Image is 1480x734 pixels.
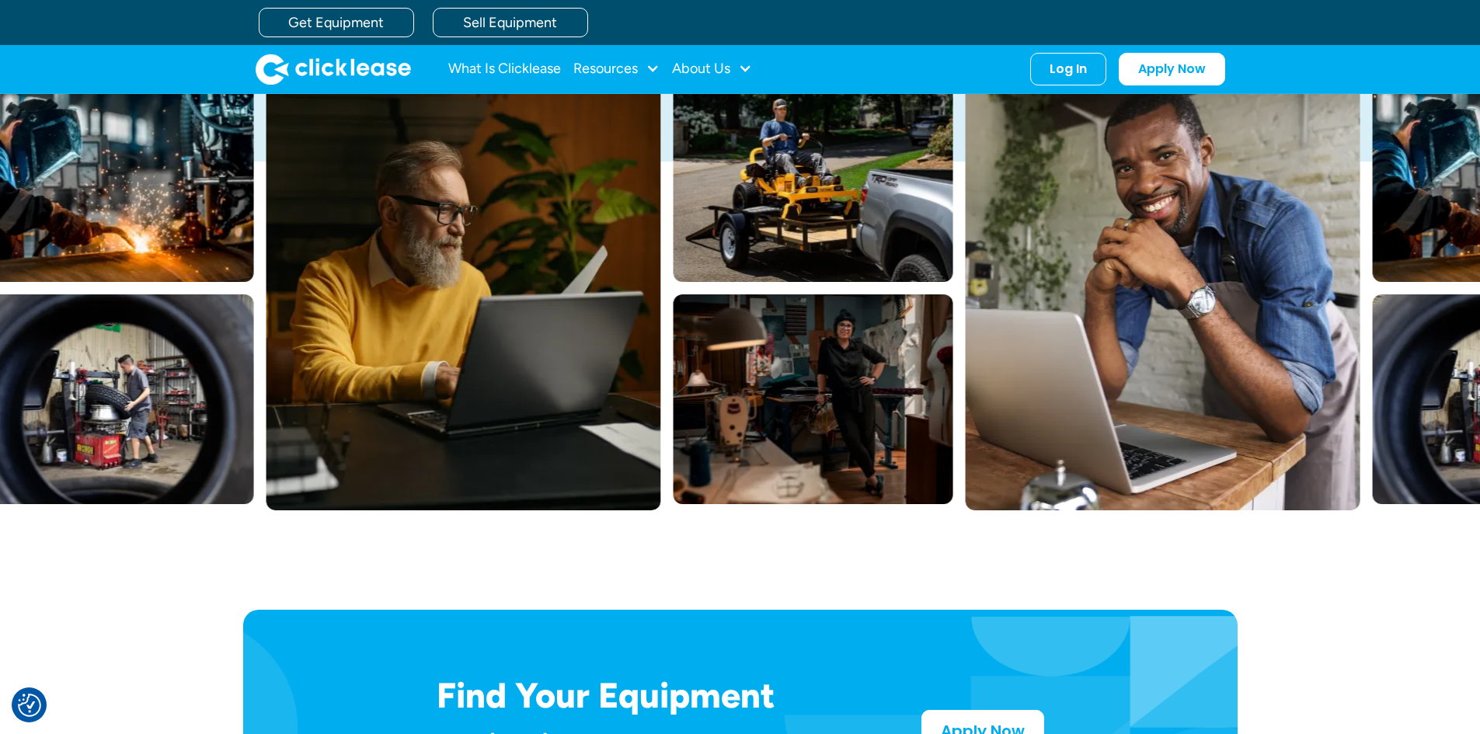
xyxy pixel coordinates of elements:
img: Clicklease logo [256,54,411,85]
div: Resources [573,54,660,85]
a: Get Equipment [259,8,414,37]
div: Log In [1050,61,1087,77]
img: A smiling man in a blue shirt and apron leaning over a table with a laptop [966,72,1360,510]
button: Consent Preferences [18,694,41,717]
a: home [256,54,411,85]
img: a woman standing next to a sewing machine [674,294,953,504]
a: Apply Now [1119,53,1225,85]
h2: Find Your Equipment [437,675,872,715]
a: What Is Clicklease [448,54,561,85]
img: Man with hat and blue shirt driving a yellow lawn mower onto a trailer [674,72,953,282]
a: Sell Equipment [433,8,588,37]
img: Bearded man in yellow sweter typing on his laptop while sitting at his desk [266,72,661,510]
img: Revisit consent button [18,694,41,717]
div: About Us [672,54,752,85]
